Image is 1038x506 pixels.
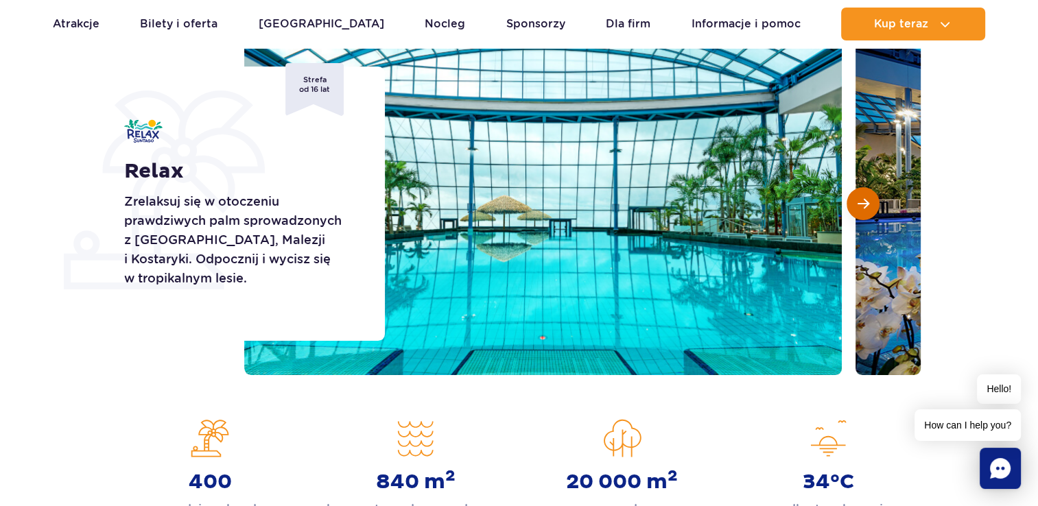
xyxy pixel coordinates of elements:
[189,470,232,494] strong: 400
[259,8,384,40] a: [GEOGRAPHIC_DATA]
[506,8,565,40] a: Sponsorzy
[376,470,456,494] strong: 840 m
[915,409,1021,441] span: How can I help you?
[140,8,217,40] a: Bilety i oferta
[802,470,853,494] strong: 34°C
[692,8,801,40] a: Informacje i pomoc
[566,470,678,494] strong: 20 000 m
[874,18,928,30] span: Kup teraz
[980,448,1021,489] div: Chat
[124,159,354,184] h1: Relax
[841,8,985,40] button: Kup teraz
[445,466,456,485] sup: 2
[124,192,354,288] p: Zrelaksuj się w otoczeniu prawdziwych palm sprowadzonych z [GEOGRAPHIC_DATA], Malezji i Kostaryki...
[977,374,1021,404] span: Hello!
[606,8,650,40] a: Dla firm
[53,8,99,40] a: Atrakcje
[668,466,678,485] sup: 2
[847,187,880,220] button: Następny slajd
[124,119,163,143] img: Relax
[425,8,465,40] a: Nocleg
[285,63,344,116] span: Strefa od 16 lat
